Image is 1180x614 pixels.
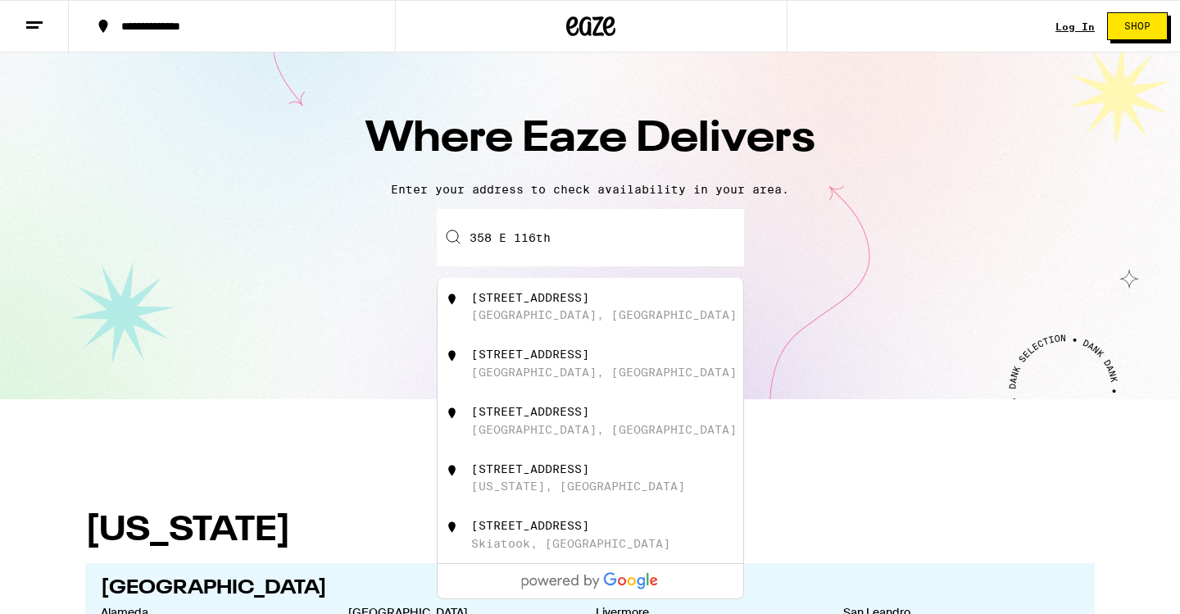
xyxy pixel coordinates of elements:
div: [STREET_ADDRESS] [471,462,589,475]
div: Skiatook, [GEOGRAPHIC_DATA] [471,537,670,550]
div: [STREET_ADDRESS] [471,405,589,418]
div: [GEOGRAPHIC_DATA], [GEOGRAPHIC_DATA] [471,366,737,379]
img: 358 East 116th Street [444,462,461,479]
button: Shop [1107,12,1168,40]
h2: [GEOGRAPHIC_DATA] [101,579,1080,598]
p: Enter your address to check availability in your area. [16,183,1164,196]
img: 358 East 116th Street [444,405,461,421]
a: Log In [1055,21,1095,32]
div: [STREET_ADDRESS] [471,519,589,532]
img: 358 East 116th Street North [444,519,461,535]
div: [US_STATE], [GEOGRAPHIC_DATA] [471,480,685,493]
input: Enter your delivery address [437,209,744,266]
img: 358 East 116th Street [444,291,461,307]
h1: [US_STATE] [85,514,1095,548]
h1: Where Eaze Delivers [303,110,877,170]
div: [STREET_ADDRESS] [471,348,589,361]
div: [STREET_ADDRESS] [471,291,589,304]
a: Shop [1095,12,1180,40]
img: 358 East 116th Place [444,348,461,364]
div: [GEOGRAPHIC_DATA], [GEOGRAPHIC_DATA] [471,423,737,436]
span: Hi. Need any help? [10,11,118,25]
div: [GEOGRAPHIC_DATA], [GEOGRAPHIC_DATA] [471,308,737,321]
span: Shop [1124,21,1150,31]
